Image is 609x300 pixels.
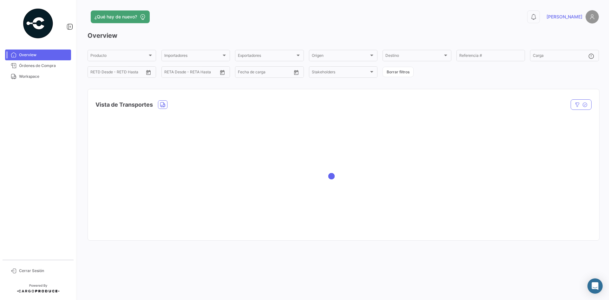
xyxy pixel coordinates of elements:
[238,71,249,75] input: Desde
[19,74,69,79] span: Workspace
[95,100,153,109] h4: Vista de Transportes
[164,71,176,75] input: Desde
[5,71,71,82] a: Workspace
[19,52,69,58] span: Overview
[91,10,150,23] button: ¿Qué hay de nuevo?
[312,54,369,59] span: Origen
[22,8,54,39] img: powered-by.png
[218,68,227,77] button: Open calendar
[385,54,442,59] span: Destino
[254,71,279,75] input: Hasta
[238,54,295,59] span: Exportadores
[180,71,206,75] input: Hasta
[5,50,71,60] a: Overview
[88,31,599,40] h3: Overview
[90,54,147,59] span: Producto
[106,71,132,75] input: Hasta
[144,68,153,77] button: Open calendar
[19,63,69,69] span: Órdenes de Compra
[5,60,71,71] a: Órdenes de Compra
[164,54,221,59] span: Importadores
[95,14,137,20] span: ¿Qué hay de nuevo?
[19,268,69,274] span: Cerrar Sesión
[158,101,167,109] button: Land
[586,10,599,23] img: placeholder-user.png
[312,71,369,75] span: Stakeholders
[383,67,414,77] button: Borrar filtros
[587,278,603,294] div: Abrir Intercom Messenger
[547,14,582,20] span: [PERSON_NAME]
[90,71,102,75] input: Desde
[291,68,301,77] button: Open calendar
